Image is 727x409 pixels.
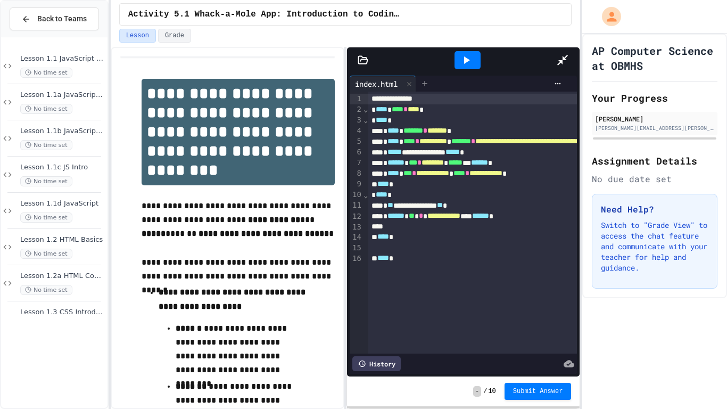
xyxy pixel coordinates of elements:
h2: Your Progress [592,91,717,105]
div: 14 [350,232,363,243]
div: 11 [350,200,363,211]
span: No time set [20,68,72,78]
h1: AP Computer Science at OBMHS [592,43,717,73]
span: Fold line [363,191,368,199]
span: Lesson 1.1a JavaScript Intro [20,91,105,100]
div: 6 [350,147,363,158]
span: No time set [20,285,72,295]
span: No time set [20,249,72,259]
div: index.html [350,78,403,89]
p: Switch to "Grade View" to access the chat feature and communicate with your teacher for help and ... [601,220,708,273]
div: 10 [350,190,363,200]
div: 3 [350,115,363,126]
button: Lesson [119,29,156,43]
div: 15 [350,243,363,253]
span: No time set [20,176,72,186]
span: / [483,387,487,396]
div: 13 [350,222,363,233]
div: 4 [350,126,363,136]
div: [PERSON_NAME][EMAIL_ADDRESS][PERSON_NAME][DOMAIN_NAME] [595,124,714,132]
div: index.html [350,76,416,92]
div: 9 [350,179,363,190]
div: 12 [350,211,363,222]
span: Lesson 1.1b JavaScript Intro [20,127,105,136]
div: 1 [350,94,363,104]
span: Lesson 1.1d JavaScript [20,199,105,208]
div: My Account [591,4,624,29]
div: No due date set [592,173,717,185]
span: No time set [20,104,72,114]
div: History [352,356,401,371]
span: Activity 5.1 Whack-a-Mole App: Introduction to Coding a Complete Create Performance Task [128,8,401,21]
span: No time set [20,212,72,223]
span: Fold line [363,105,368,113]
button: Grade [158,29,191,43]
span: Back to Teams [37,13,87,24]
button: Back to Teams [10,7,99,30]
span: Fold line [363,116,368,124]
span: Lesson 1.2 HTML Basics [20,235,105,244]
div: 2 [350,104,363,115]
h3: Need Help? [601,203,708,216]
span: Lesson 1.3 CSS Introduction [20,308,105,317]
div: [PERSON_NAME] [595,114,714,124]
div: 5 [350,136,363,147]
span: 10 [488,387,495,396]
span: - [473,386,481,397]
span: Lesson 1.1c JS Intro [20,163,105,172]
div: 7 [350,158,363,168]
span: Submit Answer [513,387,563,396]
div: 8 [350,168,363,179]
span: No time set [20,140,72,150]
div: 16 [350,253,363,264]
button: Submit Answer [505,383,572,400]
h2: Assignment Details [592,153,717,168]
span: Lesson 1.1 JavaScript Intro [20,54,105,63]
span: Lesson 1.2a HTML Continued [20,272,105,281]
